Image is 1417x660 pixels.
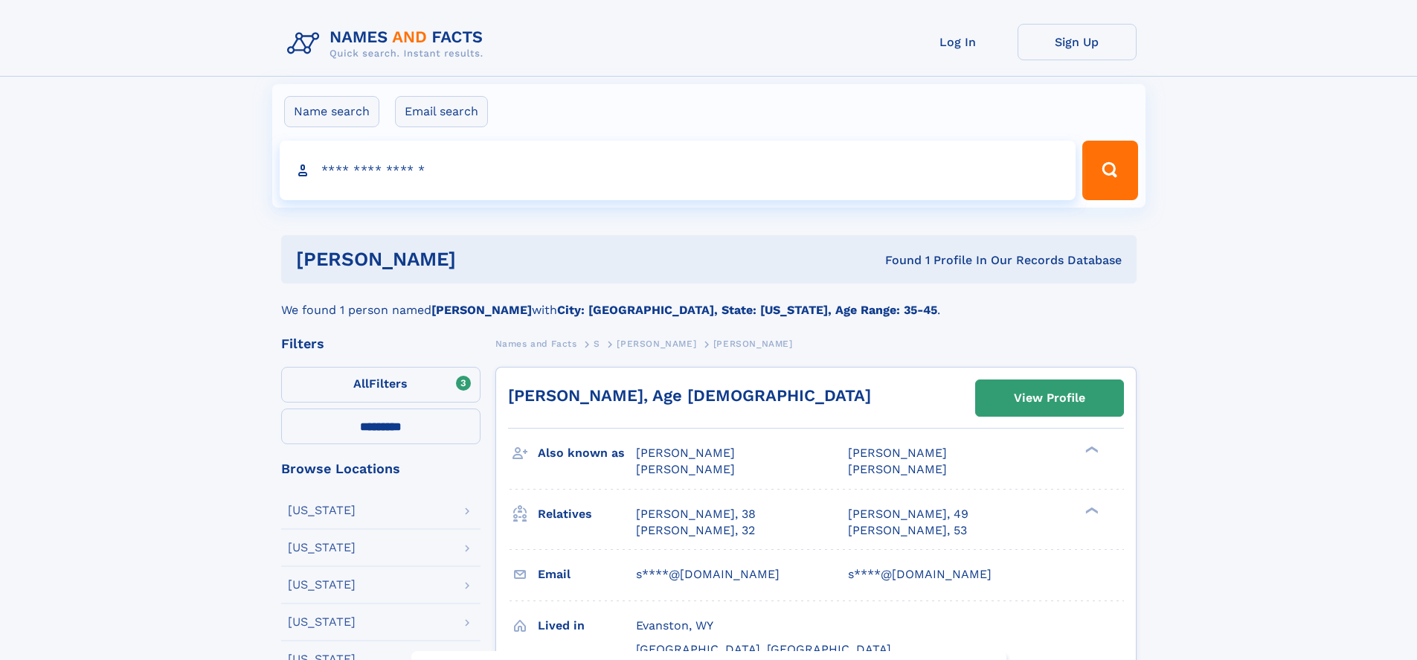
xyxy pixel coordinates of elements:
[538,440,636,466] h3: Also known as
[1082,141,1137,200] button: Search Button
[594,334,600,353] a: S
[353,377,369,391] span: All
[281,337,481,350] div: Filters
[848,506,968,522] a: [PERSON_NAME], 49
[617,334,696,353] a: [PERSON_NAME]
[284,96,379,127] label: Name search
[670,252,1122,269] div: Found 1 Profile In Our Records Database
[495,334,577,353] a: Names and Facts
[395,96,488,127] label: Email search
[281,367,481,403] label: Filters
[538,562,636,587] h3: Email
[288,504,356,516] div: [US_STATE]
[288,579,356,591] div: [US_STATE]
[899,24,1018,60] a: Log In
[636,506,756,522] a: [PERSON_NAME], 38
[636,462,735,476] span: [PERSON_NAME]
[538,502,636,527] h3: Relatives
[976,380,1123,416] a: View Profile
[288,616,356,628] div: [US_STATE]
[1082,445,1099,455] div: ❯
[280,141,1076,200] input: search input
[636,446,735,460] span: [PERSON_NAME]
[636,642,891,656] span: [GEOGRAPHIC_DATA], [GEOGRAPHIC_DATA]
[508,386,871,405] a: [PERSON_NAME], Age [DEMOGRAPHIC_DATA]
[296,250,671,269] h1: [PERSON_NAME]
[636,618,713,632] span: Evanston, WY
[1014,381,1085,415] div: View Profile
[538,613,636,638] h3: Lived in
[281,462,481,475] div: Browse Locations
[281,283,1137,319] div: We found 1 person named with .
[1018,24,1137,60] a: Sign Up
[281,24,495,64] img: Logo Names and Facts
[288,542,356,554] div: [US_STATE]
[617,339,696,349] span: [PERSON_NAME]
[848,522,967,539] a: [PERSON_NAME], 53
[636,522,755,539] a: [PERSON_NAME], 32
[848,446,947,460] span: [PERSON_NAME]
[557,303,937,317] b: City: [GEOGRAPHIC_DATA], State: [US_STATE], Age Range: 35-45
[848,462,947,476] span: [PERSON_NAME]
[713,339,793,349] span: [PERSON_NAME]
[431,303,532,317] b: [PERSON_NAME]
[594,339,600,349] span: S
[1082,505,1099,515] div: ❯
